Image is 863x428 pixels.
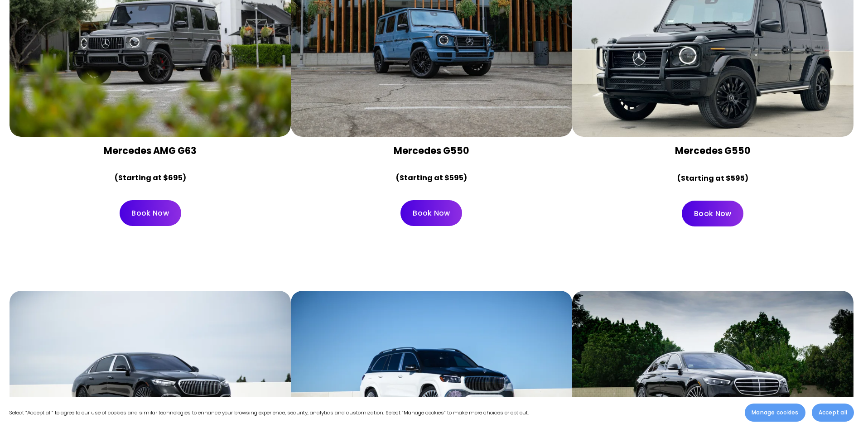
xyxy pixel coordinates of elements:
strong: (Starting at $595) [396,173,467,183]
a: Book Now [682,201,743,226]
strong: (Starting at $695) [115,173,186,183]
a: Book Now [400,200,462,226]
a: Book Now [120,200,181,226]
button: Manage cookies [745,404,805,422]
button: Accept all [812,404,854,422]
span: Accept all [819,409,847,417]
strong: (Starting at $595) [677,173,748,183]
strong: Mercedes G550 [675,144,751,157]
p: Select “Accept all” to agree to our use of cookies and similar technologies to enhance your brows... [9,408,529,418]
span: Manage cookies [752,409,798,417]
strong: Mercedes G550 [394,144,469,157]
strong: Mercedes AMG G63 [104,144,197,157]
